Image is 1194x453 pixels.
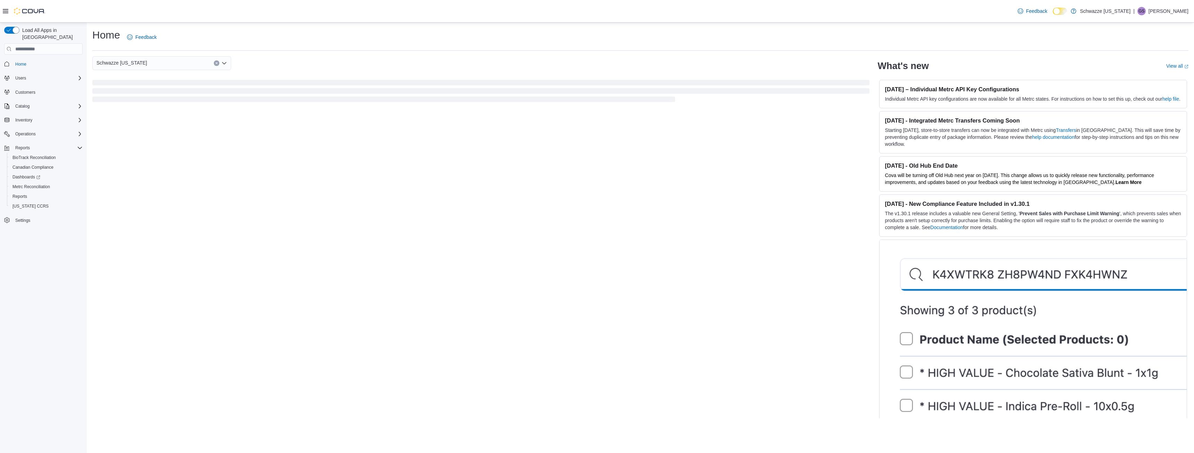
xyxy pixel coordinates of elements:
[12,102,32,110] button: Catalog
[15,75,26,81] span: Users
[1116,179,1142,185] a: Learn More
[15,218,30,223] span: Settings
[885,86,1181,93] h3: [DATE] – Individual Metrc API Key Configurations
[10,183,53,191] a: Metrc Reconciliation
[10,173,43,181] a: Dashboards
[10,192,83,201] span: Reports
[10,183,83,191] span: Metrc Reconciliation
[92,28,120,42] h1: Home
[214,60,219,66] button: Clear input
[19,27,83,41] span: Load All Apps in [GEOGRAPHIC_DATA]
[10,202,51,210] a: [US_STATE] CCRS
[12,116,83,124] span: Inventory
[124,30,159,44] a: Feedback
[12,203,49,209] span: [US_STATE] CCRS
[12,194,27,199] span: Reports
[15,90,35,95] span: Customers
[878,60,929,72] h2: What's new
[1,87,85,97] button: Customers
[10,173,83,181] span: Dashboards
[1026,8,1047,15] span: Feedback
[12,59,83,68] span: Home
[4,56,83,243] nav: Complex example
[1133,7,1135,15] p: |
[7,172,85,182] a: Dashboards
[12,102,83,110] span: Catalog
[14,8,45,15] img: Cova
[12,130,83,138] span: Operations
[10,192,30,201] a: Reports
[885,173,1154,185] span: Cova will be turning off Old Hub next year on [DATE]. This change allows us to quickly release ne...
[1080,7,1130,15] p: Schwazze [US_STATE]
[1053,8,1067,15] input: Dark Mode
[1137,7,1146,15] div: Gulzar Sayall
[12,74,83,82] span: Users
[1056,127,1076,133] a: Transfers
[92,81,869,103] span: Loading
[7,201,85,211] button: [US_STATE] CCRS
[15,103,30,109] span: Catalog
[7,162,85,172] button: Canadian Compliance
[12,216,83,225] span: Settings
[885,210,1181,231] p: The v1.30.1 release includes a valuable new General Setting, ' ', which prevents sales when produ...
[96,59,147,67] span: Schwazze [US_STATE]
[7,192,85,201] button: Reports
[1184,65,1188,69] svg: External link
[12,216,33,225] a: Settings
[10,163,56,171] a: Canadian Compliance
[12,184,50,190] span: Metrc Reconciliation
[885,200,1181,207] h3: [DATE] - New Compliance Feature Included in v1.30.1
[12,165,53,170] span: Canadian Compliance
[12,88,38,97] a: Customers
[12,130,39,138] button: Operations
[885,117,1181,124] h3: [DATE] - Integrated Metrc Transfers Coming Soon
[15,61,26,67] span: Home
[7,182,85,192] button: Metrc Reconciliation
[1015,4,1050,18] a: Feedback
[885,162,1181,169] h3: [DATE] - Old Hub End Date
[1,215,85,225] button: Settings
[12,60,29,68] a: Home
[1162,96,1179,102] a: help file
[1138,7,1144,15] span: GS
[10,163,83,171] span: Canadian Compliance
[1,143,85,153] button: Reports
[12,144,83,152] span: Reports
[1,129,85,139] button: Operations
[12,116,35,124] button: Inventory
[15,117,32,123] span: Inventory
[885,95,1181,102] p: Individual Metrc API key configurations are now available for all Metrc states. For instructions ...
[221,60,227,66] button: Open list of options
[12,174,40,180] span: Dashboards
[885,127,1181,148] p: Starting [DATE], store-to-store transfers can now be integrated with Metrc using in [GEOGRAPHIC_D...
[12,88,83,97] span: Customers
[1020,211,1119,216] strong: Prevent Sales with Purchase Limit Warning
[1,115,85,125] button: Inventory
[10,153,83,162] span: BioTrack Reconciliation
[135,34,157,41] span: Feedback
[10,202,83,210] span: Washington CCRS
[1149,7,1188,15] p: [PERSON_NAME]
[12,144,33,152] button: Reports
[12,74,29,82] button: Users
[930,225,963,230] a: Documentation
[1166,63,1188,69] a: View allExternal link
[1,73,85,83] button: Users
[7,153,85,162] button: BioTrack Reconciliation
[10,153,59,162] a: BioTrack Reconciliation
[1,101,85,111] button: Catalog
[1032,134,1075,140] a: help documentation
[1,59,85,69] button: Home
[15,145,30,151] span: Reports
[15,131,36,137] span: Operations
[12,155,56,160] span: BioTrack Reconciliation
